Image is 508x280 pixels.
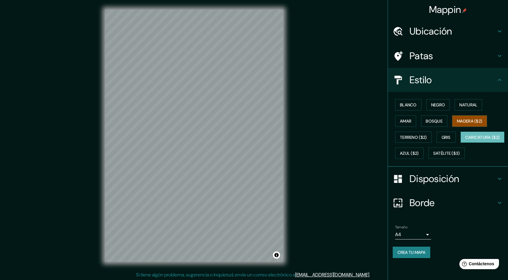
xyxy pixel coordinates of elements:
[369,272,370,278] font: .
[393,247,430,258] button: Crea tu mapa
[395,115,416,127] button: Amar
[410,50,433,62] font: Patas
[431,102,445,108] font: Negro
[395,148,424,159] button: Azul ($2)
[461,132,505,143] button: Caricatura ($2)
[455,99,482,111] button: Natural
[410,172,459,185] font: Disposición
[457,118,482,124] font: Madera ($2)
[400,102,417,108] font: Blanco
[395,231,401,238] font: A4
[395,230,431,239] div: A4
[459,102,477,108] font: Natural
[395,225,407,230] font: Tamaño
[421,115,447,127] button: Bosque
[136,272,295,278] font: Si tiene algún problema, sugerencia o inquietud, envíe un correo electrónico a
[388,44,508,68] div: Patas
[388,191,508,215] div: Borde
[105,10,283,262] canvas: Mapa
[433,151,460,156] font: Satélite ($3)
[442,135,451,140] font: Gris
[395,132,432,143] button: Terreno ($2)
[428,148,465,159] button: Satélite ($3)
[455,257,501,273] iframe: Lanzador de widgets de ayuda
[426,99,450,111] button: Negro
[465,135,500,140] font: Caricatura ($2)
[410,25,452,38] font: Ubicación
[388,19,508,43] div: Ubicación
[410,74,432,86] font: Estilo
[395,99,422,111] button: Blanco
[273,251,280,259] button: Activar o desactivar atribución
[400,135,427,140] font: Terreno ($2)
[400,151,419,156] font: Azul ($2)
[462,8,467,13] img: pin-icon.png
[371,271,372,278] font: .
[388,68,508,92] div: Estilo
[410,196,435,209] font: Borde
[429,3,461,16] font: Mappin
[400,118,411,124] font: Amar
[295,272,369,278] a: [EMAIL_ADDRESS][DOMAIN_NAME]
[426,118,443,124] font: Bosque
[452,115,487,127] button: Madera ($2)
[398,250,425,255] font: Crea tu mapa
[370,271,371,278] font: .
[388,167,508,191] div: Disposición
[437,132,456,143] button: Gris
